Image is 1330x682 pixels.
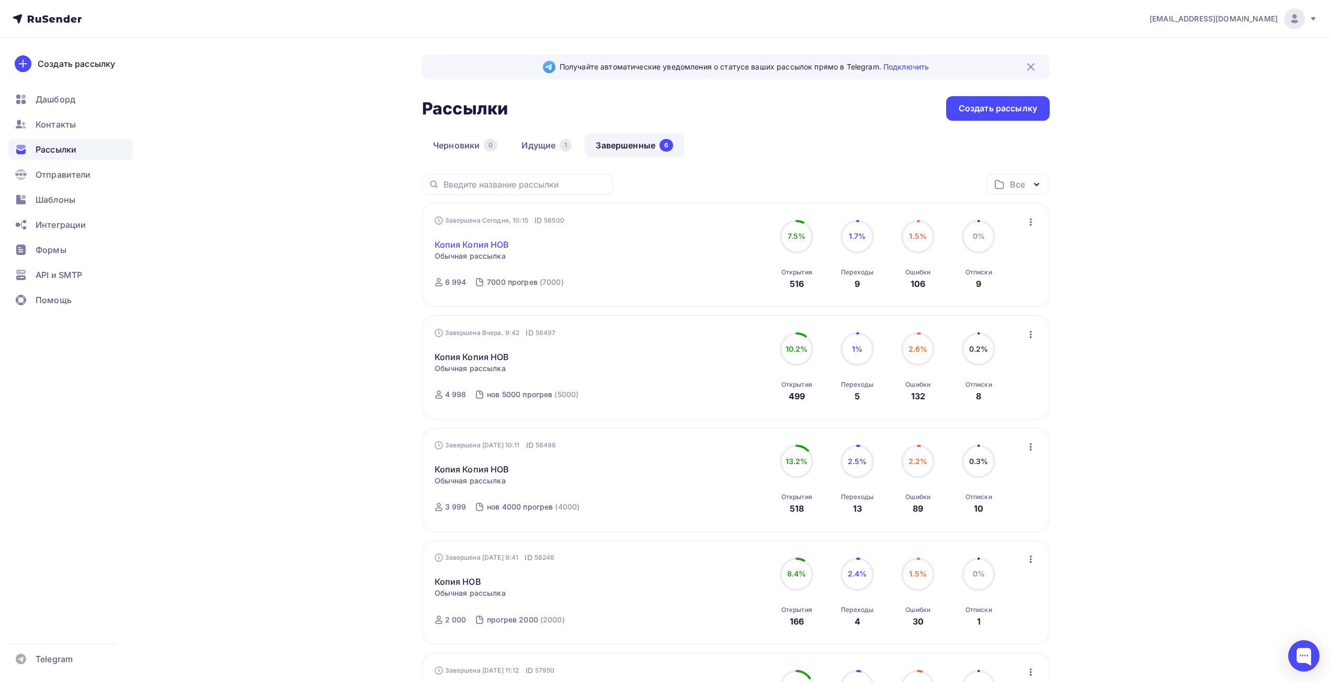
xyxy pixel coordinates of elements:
[848,457,867,466] span: 2.5%
[973,232,985,240] span: 0%
[660,139,673,152] div: 6
[445,277,467,287] div: 6 994
[786,457,808,466] span: 13.2%
[510,133,583,157] a: Идущие1
[36,269,82,281] span: API и SMTP
[36,653,73,665] span: Telegram
[905,268,930,276] div: Ошибки
[855,615,860,628] div: 4
[790,615,804,628] div: 166
[543,61,555,73] img: Telegram
[849,232,866,240] span: 1.7%
[965,268,992,276] div: Отписки
[841,268,873,276] div: Переходы
[909,569,927,578] span: 1.5%
[781,606,812,614] div: Открытия
[487,389,552,400] div: нов 5000 прогрев
[852,344,862,353] span: 1%
[908,344,928,353] span: 2.6%
[8,89,133,110] a: Дашборд
[526,665,533,676] span: ID
[526,328,533,338] span: ID
[535,665,555,676] span: 57950
[855,390,860,402] div: 5
[781,493,812,501] div: Открытия
[36,218,86,231] span: Интеграции
[535,552,555,563] span: 58246
[38,57,115,70] div: Создать рассылку
[8,114,133,135] a: Контакты
[435,665,555,676] div: Завершена [DATE] 11:12
[908,457,928,466] span: 2.2%
[36,93,75,106] span: Дашборд
[959,102,1037,114] div: Создать рассылку
[535,215,542,226] span: ID
[36,244,66,256] span: Формы
[913,502,923,515] div: 89
[435,575,481,588] a: Копия НОВ
[911,390,925,402] div: 132
[8,139,133,160] a: Рассылки
[789,390,805,402] div: 499
[969,457,988,466] span: 0.3%
[445,502,467,512] div: 3 999
[435,588,506,598] span: Обычная рассылка
[781,380,812,389] div: Открытия
[422,133,508,157] a: Черновики0
[544,215,564,226] span: 58500
[487,502,553,512] div: нов 4000 прогрев
[786,344,808,353] span: 10.2%
[841,380,873,389] div: Переходы
[435,351,509,363] a: Копия Копия НОВ
[911,278,925,290] div: 106
[1010,178,1025,191] div: Все
[526,440,533,450] span: ID
[445,615,467,625] div: 2 000
[965,380,992,389] div: Отписки
[435,215,564,226] div: Завершена Сегодня, 10:15
[536,440,556,450] span: 58496
[905,493,930,501] div: Ошибки
[435,552,555,563] div: Завершена [DATE] 9:41
[36,168,91,181] span: Отправители
[965,493,992,501] div: Отписки
[974,502,983,515] div: 10
[909,232,927,240] span: 1.5%
[790,502,804,515] div: 518
[435,476,506,486] span: Обычная рассылка
[484,139,497,152] div: 0
[422,98,508,119] h2: Рассылки
[487,615,538,625] div: прогрев 2000
[445,389,467,400] div: 4 998
[560,62,929,72] span: Получайте автоматические уведомления о статусе ваших рассылок прямо в Telegram.
[540,615,565,625] div: (2000)
[788,232,805,240] span: 7.5%
[36,193,75,206] span: Шаблоны
[855,278,860,290] div: 9
[976,278,981,290] div: 9
[790,278,804,290] div: 516
[1150,8,1317,29] a: [EMAIL_ADDRESS][DOMAIN_NAME]
[486,499,581,515] a: нов 4000 прогрев (4000)
[986,174,1050,194] button: Все
[1150,14,1278,24] span: [EMAIL_ADDRESS][DOMAIN_NAME]
[486,386,579,403] a: нов 5000 прогрев (5000)
[525,552,532,563] span: ID
[853,502,862,515] div: 13
[486,611,566,628] a: прогрев 2000 (2000)
[976,390,981,402] div: 8
[841,493,873,501] div: Переходы
[787,569,806,578] span: 8.4%
[554,389,578,400] div: (5000)
[848,569,867,578] span: 2.4%
[585,133,684,157] a: Завершенные6
[969,344,988,353] span: 0.2%
[973,569,985,578] span: 0%
[435,440,556,450] div: Завершена [DATE] 10:11
[486,274,565,291] a: 7000 прогрев (7000)
[36,143,76,156] span: Рассылки
[435,463,509,476] a: Копия Копия НОВ
[435,363,506,374] span: Обычная рассылка
[913,615,924,628] div: 30
[36,294,72,306] span: Помощь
